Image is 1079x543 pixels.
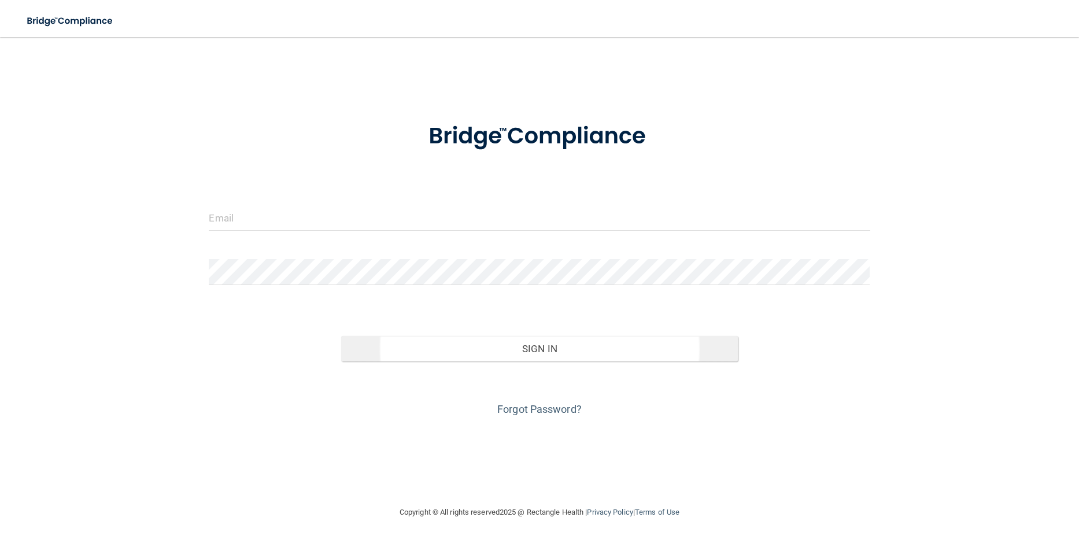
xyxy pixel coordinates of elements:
[587,508,633,516] a: Privacy Policy
[405,106,674,167] img: bridge_compliance_login_screen.278c3ca4.svg
[341,336,738,361] button: Sign In
[328,494,751,531] div: Copyright © All rights reserved 2025 @ Rectangle Health | |
[17,9,124,33] img: bridge_compliance_login_screen.278c3ca4.svg
[209,205,870,231] input: Email
[635,508,679,516] a: Terms of Use
[497,403,582,415] a: Forgot Password?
